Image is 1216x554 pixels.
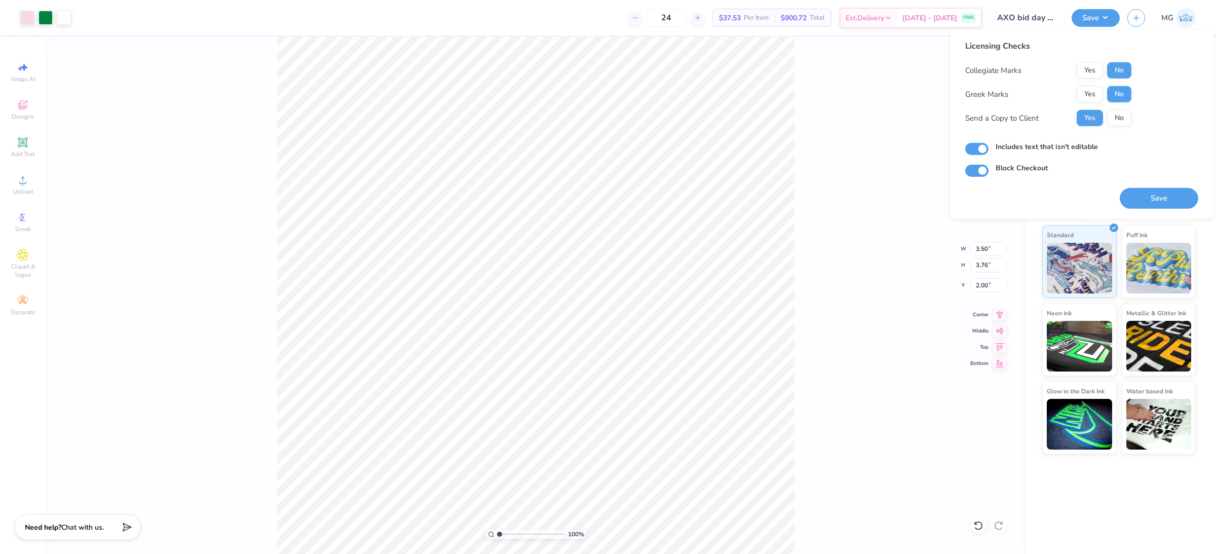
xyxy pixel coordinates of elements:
span: Decorate [11,308,35,316]
img: Puff Ink [1126,243,1192,293]
img: Metallic & Glitter Ink [1126,321,1192,372]
span: Per Item [744,13,769,23]
div: Collegiate Marks [965,65,1021,77]
button: Yes [1077,110,1103,126]
img: Neon Ink [1047,321,1112,372]
img: Glow in the Dark Ink [1047,399,1112,450]
span: Total [810,13,825,23]
div: Greek Marks [965,89,1008,100]
span: Clipart & logos [5,263,41,279]
a: MG [1161,8,1196,28]
span: Bottom [970,360,989,367]
button: Yes [1077,62,1103,79]
button: Yes [1077,86,1103,102]
span: $900.72 [781,13,807,23]
button: No [1107,110,1131,126]
button: No [1107,86,1131,102]
img: Mary Grace [1176,8,1196,28]
span: Metallic & Glitter Ink [1126,308,1186,318]
span: Puff Ink [1126,230,1148,240]
span: Middle [970,327,989,335]
span: Greek [15,225,31,233]
span: Chat with us. [61,523,104,532]
span: Upload [13,188,33,196]
span: Image AI [11,75,35,83]
span: Glow in the Dark Ink [1047,386,1105,396]
span: Standard [1047,230,1074,240]
strong: Need help? [25,523,61,532]
label: Block Checkout [996,163,1048,173]
input: Untitled Design [990,8,1064,28]
button: Save [1072,9,1120,27]
span: 100 % [568,530,584,539]
button: Save [1120,188,1198,209]
span: $37.53 [719,13,741,23]
input: – – [647,9,686,27]
span: [DATE] - [DATE] [902,13,957,23]
span: Top [970,344,989,351]
span: FREE [963,14,974,21]
span: Water based Ink [1126,386,1173,396]
span: Add Text [11,150,35,158]
img: Standard [1047,243,1112,293]
div: Licensing Checks [965,40,1131,52]
button: No [1107,62,1131,79]
span: Est. Delivery [846,13,884,23]
span: Neon Ink [1047,308,1072,318]
img: Water based Ink [1126,399,1192,450]
span: Center [970,311,989,318]
span: Designs [12,113,34,121]
span: MG [1161,12,1173,24]
div: Send a Copy to Client [965,113,1039,124]
label: Includes text that isn't editable [996,141,1098,152]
